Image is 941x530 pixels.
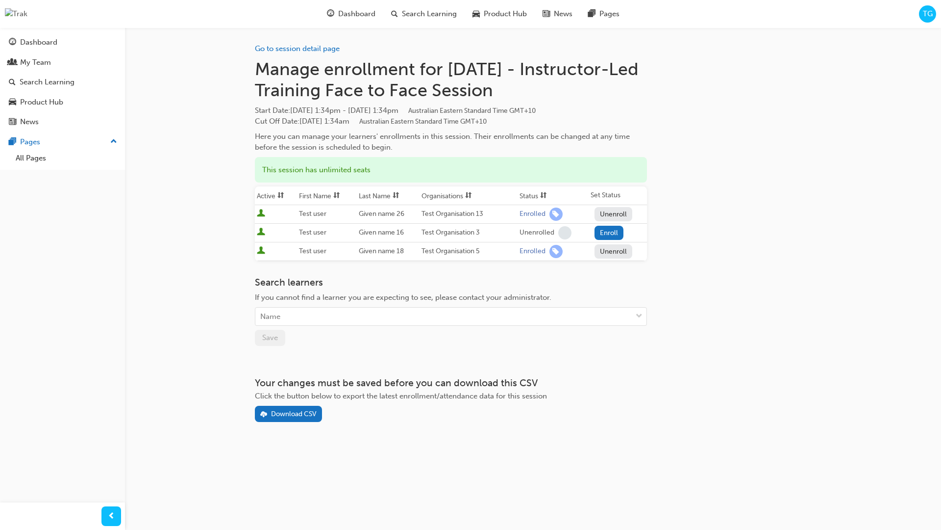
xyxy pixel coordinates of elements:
[359,210,404,218] span: Given name 26
[4,33,121,52] a: Dashboard
[9,138,16,147] span: pages-icon
[277,192,284,200] span: sorting-icon
[588,8,595,20] span: pages-icon
[20,97,63,108] div: Product Hub
[359,228,404,237] span: Given name 16
[359,247,404,255] span: Given name 18
[255,157,647,183] div: This session has unlimited seats
[297,186,357,205] th: Toggle SortBy
[923,8,933,20] span: TG
[636,310,643,323] span: down-icon
[580,4,627,24] a: pages-iconPages
[257,246,265,256] span: User is active
[549,245,563,258] span: learningRecordVerb_ENROLL-icon
[520,228,554,238] div: Unenrolled
[518,186,589,205] th: Toggle SortBy
[299,228,326,237] span: Test user
[255,293,551,302] span: If you cannot find a learner you are expecting to see, please contact your administrator.
[421,246,516,257] div: Test Organisation 5
[255,392,547,400] span: Click the button below to export the latest enrollment/attendance data for this session
[108,510,115,523] span: prev-icon
[255,330,285,346] button: Save
[20,77,74,88] div: Search Learning
[262,333,278,342] span: Save
[9,98,16,107] span: car-icon
[255,277,647,288] h3: Search learners
[255,117,487,126] span: Cut Off Date : [DATE] 1:34am
[4,93,121,111] a: Product Hub
[9,38,16,47] span: guage-icon
[594,226,624,240] button: Enroll
[402,8,457,20] span: Search Learning
[4,113,121,131] a: News
[520,210,545,219] div: Enrolled
[589,186,647,205] th: Set Status
[257,228,265,238] span: User is active
[472,8,480,20] span: car-icon
[20,37,57,48] div: Dashboard
[255,377,647,389] h3: Your changes must be saved before you can download this CSV
[260,311,280,322] div: Name
[408,106,536,115] span: Australian Eastern Standard Time GMT+10
[391,8,398,20] span: search-icon
[319,4,383,24] a: guage-iconDashboard
[255,105,647,116] span: Start Date :
[594,207,633,221] button: Unenroll
[255,44,340,53] a: Go to session detail page
[9,118,16,127] span: news-icon
[290,106,536,115] span: [DATE] 1:34pm - [DATE] 1:34pm
[465,4,535,24] a: car-iconProduct Hub
[260,411,267,419] span: download-icon
[919,5,936,23] button: TG
[554,8,572,20] span: News
[338,8,375,20] span: Dashboard
[257,209,265,219] span: User is active
[333,192,340,200] span: sorting-icon
[12,151,121,166] a: All Pages
[543,8,550,20] span: news-icon
[540,192,547,200] span: sorting-icon
[271,410,317,418] div: Download CSV
[255,131,647,153] div: Here you can manage your learners' enrollments in this session. Their enrollments can be changed ...
[5,8,27,20] img: Trak
[4,133,121,151] button: Pages
[255,186,297,205] th: Toggle SortBy
[255,406,322,422] button: Download CSV
[520,247,545,256] div: Enrolled
[327,8,334,20] span: guage-icon
[421,227,516,238] div: Test Organisation 3
[9,78,16,87] span: search-icon
[558,226,571,239] span: learningRecordVerb_NONE-icon
[465,192,472,200] span: sorting-icon
[383,4,465,24] a: search-iconSearch Learning
[599,8,619,20] span: Pages
[4,73,121,91] a: Search Learning
[255,58,647,101] h1: Manage enrollment for [DATE] - Instructor-Led Training Face to Face Session
[357,186,420,205] th: Toggle SortBy
[20,57,51,68] div: My Team
[20,116,39,128] div: News
[594,244,633,259] button: Unenroll
[20,136,40,148] div: Pages
[393,192,399,200] span: sorting-icon
[4,31,121,133] button: DashboardMy TeamSearch LearningProduct HubNews
[299,210,326,218] span: Test user
[299,247,326,255] span: Test user
[359,117,487,126] span: Australian Eastern Standard Time GMT+10
[549,208,563,221] span: learningRecordVerb_ENROLL-icon
[421,209,516,220] div: Test Organisation 13
[9,58,16,67] span: people-icon
[420,186,518,205] th: Toggle SortBy
[110,135,117,148] span: up-icon
[4,53,121,72] a: My Team
[535,4,580,24] a: news-iconNews
[484,8,527,20] span: Product Hub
